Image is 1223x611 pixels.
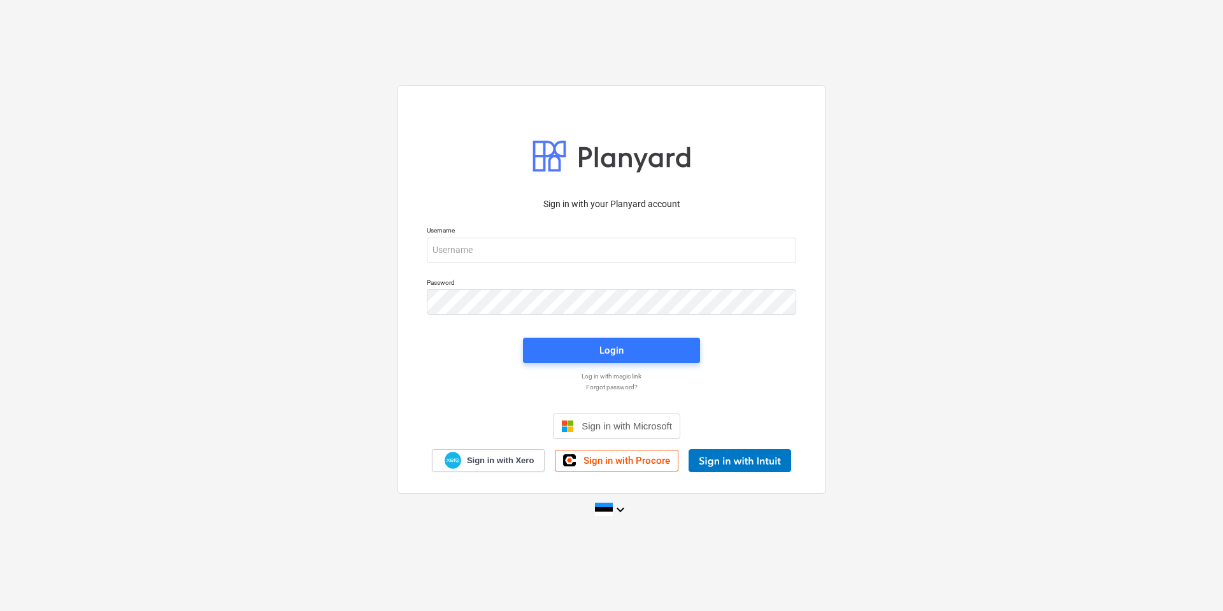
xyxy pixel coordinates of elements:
[583,455,670,466] span: Sign in with Procore
[613,502,628,517] i: keyboard_arrow_down
[427,238,796,263] input: Username
[432,449,545,471] a: Sign in with Xero
[467,455,534,466] span: Sign in with Xero
[420,383,803,391] a: Forgot password?
[555,450,678,471] a: Sign in with Procore
[427,198,796,211] p: Sign in with your Planyard account
[420,372,803,380] a: Log in with magic link
[582,421,672,431] span: Sign in with Microsoft
[427,226,796,237] p: Username
[445,452,461,469] img: Xero logo
[599,342,624,359] div: Login
[561,420,574,433] img: Microsoft logo
[427,278,796,289] p: Password
[523,338,700,363] button: Login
